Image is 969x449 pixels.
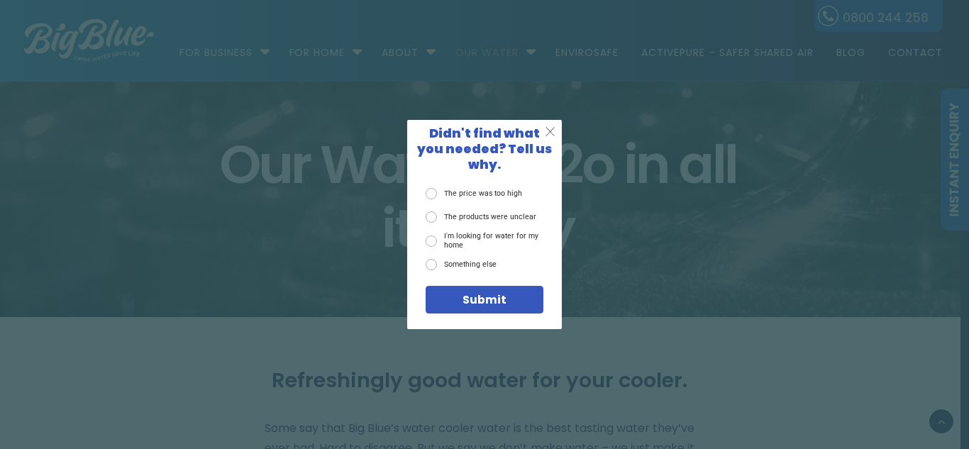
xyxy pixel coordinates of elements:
label: The price was too high [426,188,522,199]
iframe: Chatbot [875,355,949,429]
label: The products were unclear [426,211,536,223]
label: I'm looking for water for my home [426,232,543,250]
label: Something else [426,259,497,270]
span: Submit [463,292,506,308]
span: Didn't find what you needed? Tell us why. [417,125,552,173]
span: X [545,124,555,140]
